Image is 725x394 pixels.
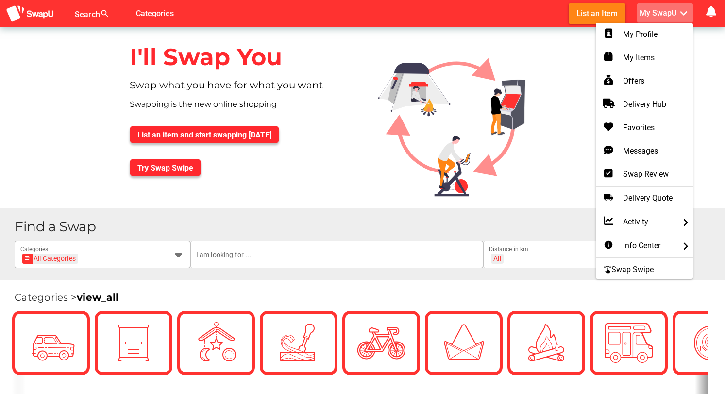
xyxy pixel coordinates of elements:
a: view_all [77,291,118,303]
input: I am looking for ... [196,241,477,268]
div: Offers [604,75,685,87]
img: aSD8y5uGLpzPJLYTcYcjNu3laj1c05W5KWf0Ds+Za8uybjssssuu+yyyy677LKX2n+PWMSDJ9a87AAAAABJRU5ErkJggg== [6,5,54,23]
div: My Profile [604,29,685,40]
a: Favorites [596,116,693,139]
a: Categories [128,8,182,17]
span: Try Swap Swipe [137,163,193,172]
div: Activity [604,216,685,228]
span: My SwapU [640,6,691,20]
div: Delivery Quote [604,192,685,204]
img: Graphic.svg [371,27,549,208]
a: My Items [596,46,693,69]
div: I'll Swap You [122,35,363,79]
span: List an item and start swapping [DATE] [137,130,271,139]
button: Categories [128,3,182,23]
i: false [121,8,133,19]
a: Offers [596,69,693,93]
a: Delivery Hub [596,93,693,116]
button: List an Item [569,3,625,23]
button: My SwapU [637,3,693,22]
div: Messages [604,145,685,157]
div: My Items [604,52,685,64]
div: Swap what you have for what you want [122,79,363,99]
span: List an Item [576,7,618,20]
a: My Profile [596,23,693,46]
span: Categories > [15,291,118,303]
span: Categories [136,5,174,21]
button: List an item and start swapping [DATE] [130,126,279,143]
div: Swapping is the new online shopping [122,99,363,118]
a: Messages [596,139,693,163]
a: Swap Review [596,163,693,186]
div: Info Center [604,240,685,252]
div: Favorites [604,122,685,134]
div: All Categories [25,254,76,264]
span: Swap Swipe [604,264,654,275]
i: chevron_right [678,239,693,254]
div: All [493,254,501,263]
i: info [604,240,613,250]
button: Try Swap Swipe [130,159,201,176]
div: Swap Review [604,169,685,180]
i: chevron_right [678,215,693,230]
div: Delivery Hub [604,99,685,110]
i: swipe [604,266,611,274]
i: local_shipping [604,192,613,202]
h1: Find a Swap [15,220,717,234]
i: expand_more [676,6,691,20]
a: Delivery Quote [596,187,693,210]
